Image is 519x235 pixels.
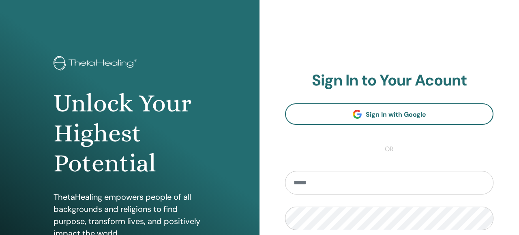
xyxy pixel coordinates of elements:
[285,71,493,90] h2: Sign In to Your Acount
[285,103,493,125] a: Sign In with Google
[54,88,206,179] h1: Unlock Your Highest Potential
[366,110,426,119] span: Sign In with Google
[381,144,398,154] span: or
